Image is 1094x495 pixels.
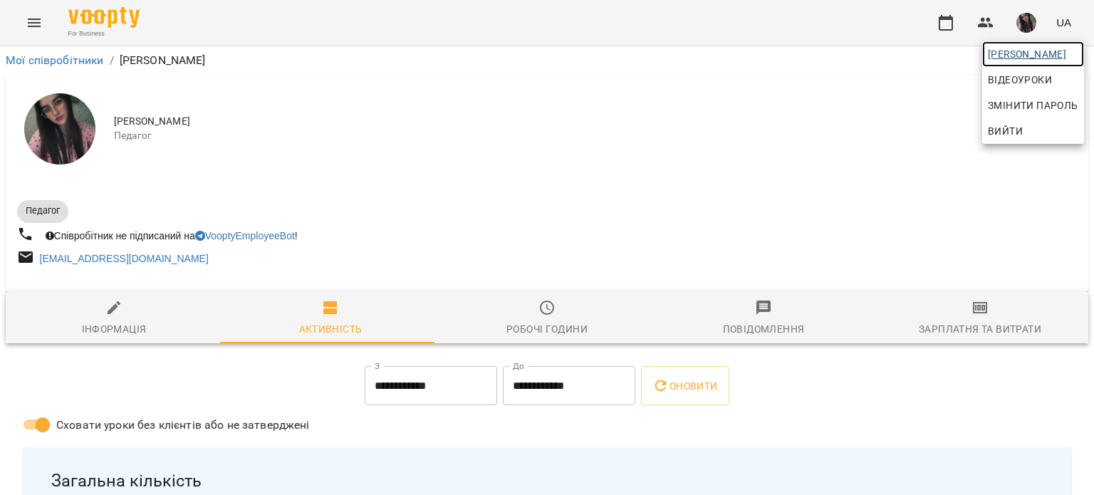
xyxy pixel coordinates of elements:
span: Відеоуроки [988,71,1052,88]
a: Змінити пароль [982,93,1084,118]
button: Вийти [982,118,1084,144]
span: Вийти [988,123,1023,140]
a: [PERSON_NAME] [982,41,1084,67]
a: Відеоуроки [982,67,1058,93]
span: [PERSON_NAME] [988,46,1078,63]
span: Змінити пароль [988,97,1078,114]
